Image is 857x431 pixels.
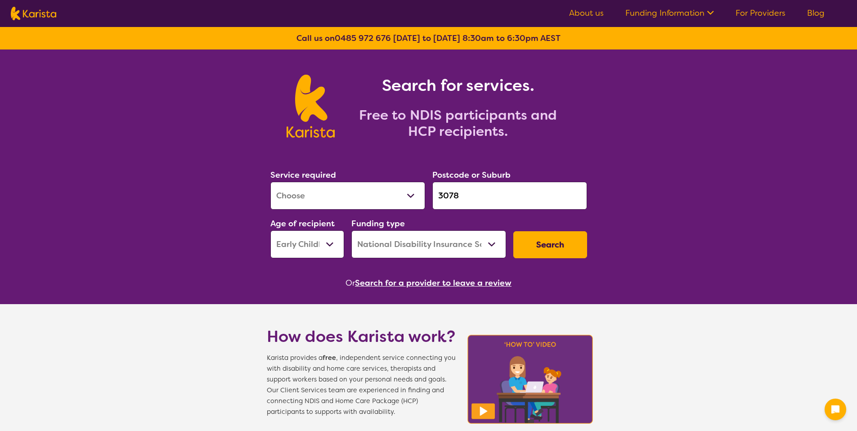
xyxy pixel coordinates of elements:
[345,276,355,290] span: Or
[267,326,456,347] h1: How does Karista work?
[432,182,587,210] input: Type
[351,218,405,229] label: Funding type
[323,354,336,362] b: free
[736,8,785,18] a: For Providers
[807,8,825,18] a: Blog
[345,107,570,139] h2: Free to NDIS participants and HCP recipients.
[270,170,336,180] label: Service required
[270,218,335,229] label: Age of recipient
[513,231,587,258] button: Search
[11,7,56,20] img: Karista logo
[345,75,570,96] h1: Search for services.
[267,353,456,418] span: Karista provides a , independent service connecting you with disability and home care services, t...
[569,8,604,18] a: About us
[432,170,511,180] label: Postcode or Suburb
[465,332,596,427] img: Karista video
[625,8,714,18] a: Funding Information
[287,75,335,138] img: Karista logo
[355,276,512,290] button: Search for a provider to leave a review
[335,33,391,44] a: 0485 972 676
[296,33,561,44] b: Call us on [DATE] to [DATE] 8:30am to 6:30pm AEST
